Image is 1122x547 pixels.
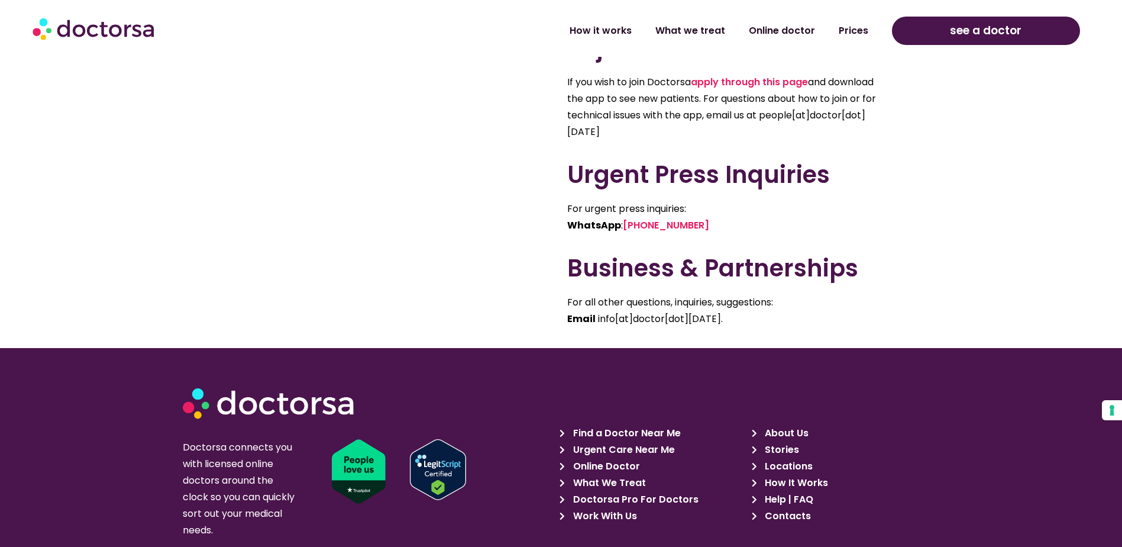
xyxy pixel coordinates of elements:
[950,21,1021,40] span: see a doctor
[410,439,568,500] a: Verify LegitScript Approval for www.doctorsa.com
[570,475,646,491] span: What We Treat
[752,425,937,442] a: About Us
[762,475,828,491] span: How It Works
[762,491,813,508] span: Help | FAQ
[183,439,299,539] p: Doctorsa connects you with licensed online doctors around the clock so you can quickly sort out y...
[570,425,681,442] span: Find a Doctor Near Me
[567,202,686,215] span: For urgent press inquiries:
[558,17,644,44] a: How it works
[567,218,621,232] strong: WhatsApp
[570,458,640,475] span: Online Doctor
[691,75,808,89] a: apply through this page
[762,508,811,525] span: Contacts
[410,439,466,500] img: Verify Approval for www.doctorsa.com
[762,425,809,442] span: About Us
[1102,400,1122,420] button: Your consent preferences for tracking technologies
[752,491,937,508] a: Help | FAQ
[737,17,827,44] a: Online doctor
[560,491,745,508] a: Doctorsa Pro For Doctors
[623,218,709,232] a: [PHONE_NUMBER]
[567,312,596,326] strong: Email
[892,17,1080,45] a: see a doctor
[762,442,799,458] span: Stories
[567,5,887,62] h2: Are you a doctor and want to join Doctorsa?
[752,458,937,475] a: Locations
[567,201,887,234] p: :
[752,475,937,491] a: How It Works
[560,425,745,442] a: Find a Doctor Near Me
[598,312,723,326] span: info[at]doctor[dot][DATE].
[560,508,745,525] a: Work With Us
[560,475,745,491] a: What We Treat
[560,458,745,475] a: Online Doctor
[290,17,880,44] nav: Menu
[567,160,887,189] h2: Urgent Press Inquiries
[560,442,745,458] a: Urgent Care Near Me
[827,17,880,44] a: Prices
[644,17,737,44] a: What we treat
[570,508,637,525] span: Work With Us
[567,74,887,140] p: If you wish to join Doctorsa and download the app to see new patients. For questions about how to...
[567,254,887,282] h2: Business & Partnerships
[752,508,937,525] a: Contacts
[570,491,699,508] span: Doctorsa Pro For Doctors
[762,458,813,475] span: Locations
[567,295,773,309] span: For all other questions, inquiries, suggestions:
[570,442,675,458] span: Urgent Care Near Me
[752,442,937,458] a: Stories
